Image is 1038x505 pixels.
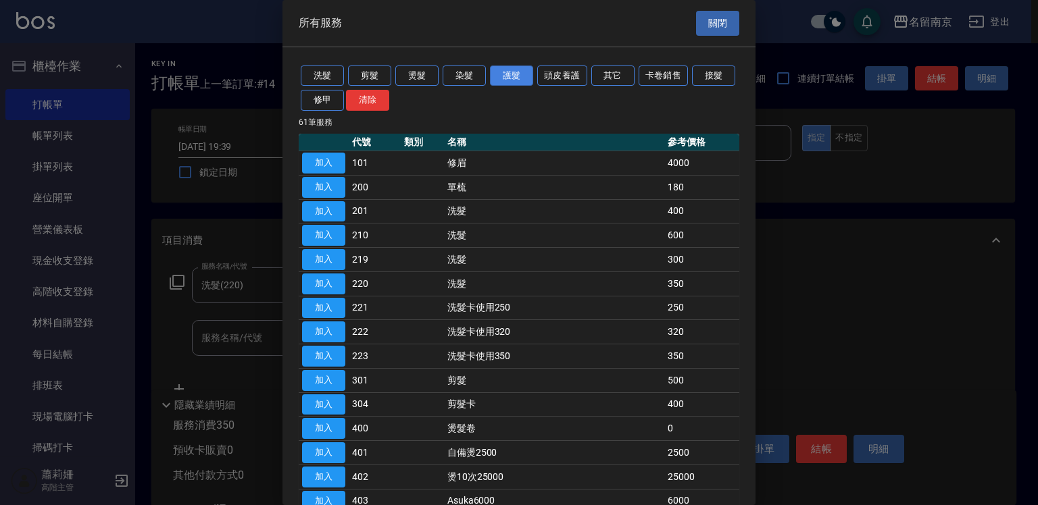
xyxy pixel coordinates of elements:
[664,134,739,151] th: 參考價格
[349,151,401,176] td: 101
[444,151,664,176] td: 修眉
[444,320,664,344] td: 洗髮卡使用320
[444,368,664,392] td: 剪髮
[302,418,345,439] button: 加入
[664,175,739,199] td: 180
[349,320,401,344] td: 222
[664,248,739,272] td: 300
[444,417,664,441] td: 燙髮卷
[444,271,664,296] td: 洗髮
[664,368,739,392] td: 500
[443,65,486,86] button: 染髮
[490,65,533,86] button: 護髮
[302,249,345,270] button: 加入
[302,321,345,342] button: 加入
[302,273,345,294] button: 加入
[444,199,664,223] td: 洗髮
[664,464,739,489] td: 25000
[299,116,739,128] p: 61 筆服務
[302,153,345,174] button: 加入
[349,441,401,465] td: 401
[349,296,401,320] td: 221
[444,248,664,272] td: 洗髮
[302,298,345,319] button: 加入
[664,271,739,296] td: 350
[664,199,739,223] td: 400
[349,248,401,272] td: 219
[537,65,587,86] button: 頭皮養護
[302,394,345,415] button: 加入
[349,344,401,369] td: 223
[348,65,391,86] button: 剪髮
[302,346,345,367] button: 加入
[664,441,739,465] td: 2500
[346,90,389,111] button: 清除
[401,134,444,151] th: 類別
[444,441,664,465] td: 自備燙2500
[664,223,739,248] td: 600
[302,370,345,391] button: 加入
[444,296,664,320] td: 洗髮卡使用250
[349,134,401,151] th: 代號
[444,134,664,151] th: 名稱
[349,223,401,248] td: 210
[444,392,664,417] td: 剪髮卡
[664,344,739,369] td: 350
[349,271,401,296] td: 220
[395,65,439,86] button: 燙髮
[349,392,401,417] td: 304
[299,16,342,30] span: 所有服務
[692,65,735,86] button: 接髮
[302,177,345,198] button: 加入
[444,464,664,489] td: 燙10次25000
[349,199,401,223] td: 201
[444,175,664,199] td: 單梳
[664,296,739,320] td: 250
[664,392,739,417] td: 400
[664,417,739,441] td: 0
[639,65,689,86] button: 卡卷銷售
[302,225,345,246] button: 加入
[301,90,344,111] button: 修甲
[349,464,401,489] td: 402
[301,65,344,86] button: 洗髮
[349,175,401,199] td: 200
[444,223,664,248] td: 洗髮
[349,368,401,392] td: 301
[664,151,739,176] td: 4000
[664,320,739,344] td: 320
[302,442,345,463] button: 加入
[302,201,345,222] button: 加入
[349,417,401,441] td: 400
[591,65,635,86] button: 其它
[302,467,345,487] button: 加入
[696,11,739,36] button: 關閉
[444,344,664,369] td: 洗髮卡使用350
